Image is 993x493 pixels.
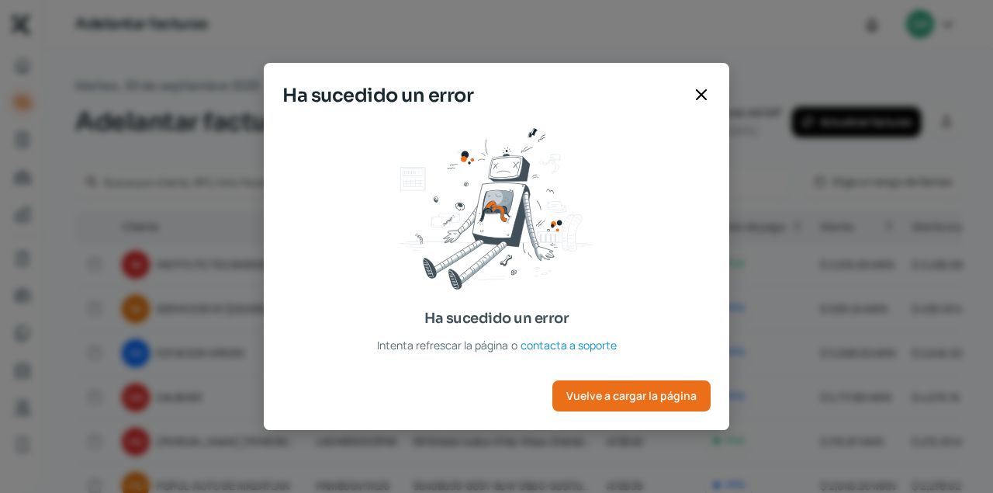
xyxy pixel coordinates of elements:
span: Vuelve a cargar la página [566,391,697,401]
img: Ha sucedido un error [400,128,593,290]
span: o [511,335,517,355]
span: Intenta refrescar la página [377,335,508,355]
span: contacta a soporte [521,335,617,355]
button: Vuelve a cargar la página [552,380,711,411]
span: Ha sucedido un error [424,308,569,329]
span: Ha sucedido un error [282,82,686,109]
